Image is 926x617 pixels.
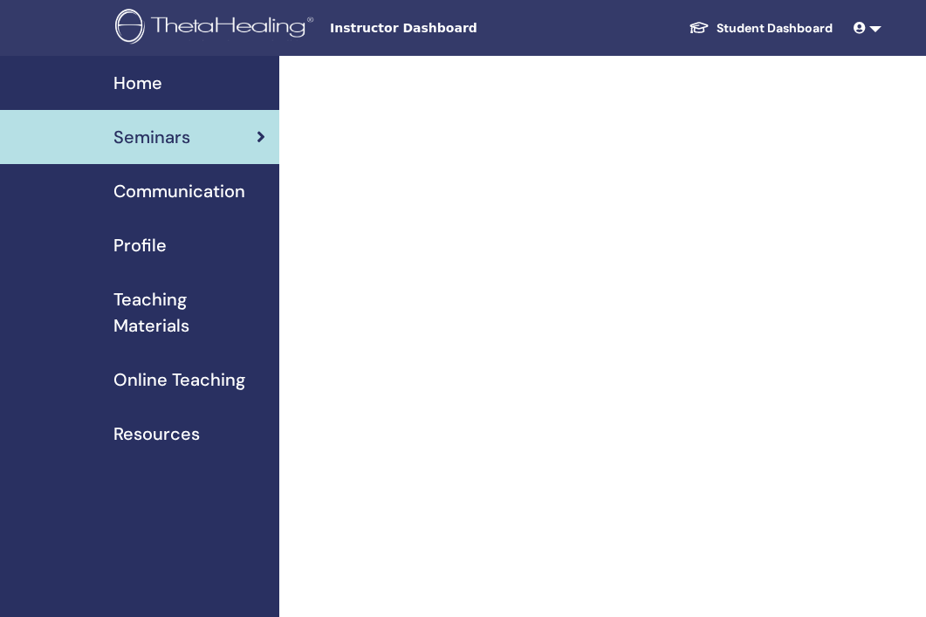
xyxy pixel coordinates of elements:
[113,70,162,96] span: Home
[113,124,190,150] span: Seminars
[113,367,245,393] span: Online Teaching
[113,421,200,447] span: Resources
[113,286,265,339] span: Teaching Materials
[675,12,847,45] a: Student Dashboard
[689,20,710,35] img: graduation-cap-white.svg
[113,232,167,258] span: Profile
[330,19,592,38] span: Instructor Dashboard
[115,9,319,48] img: logo.png
[113,178,245,204] span: Communication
